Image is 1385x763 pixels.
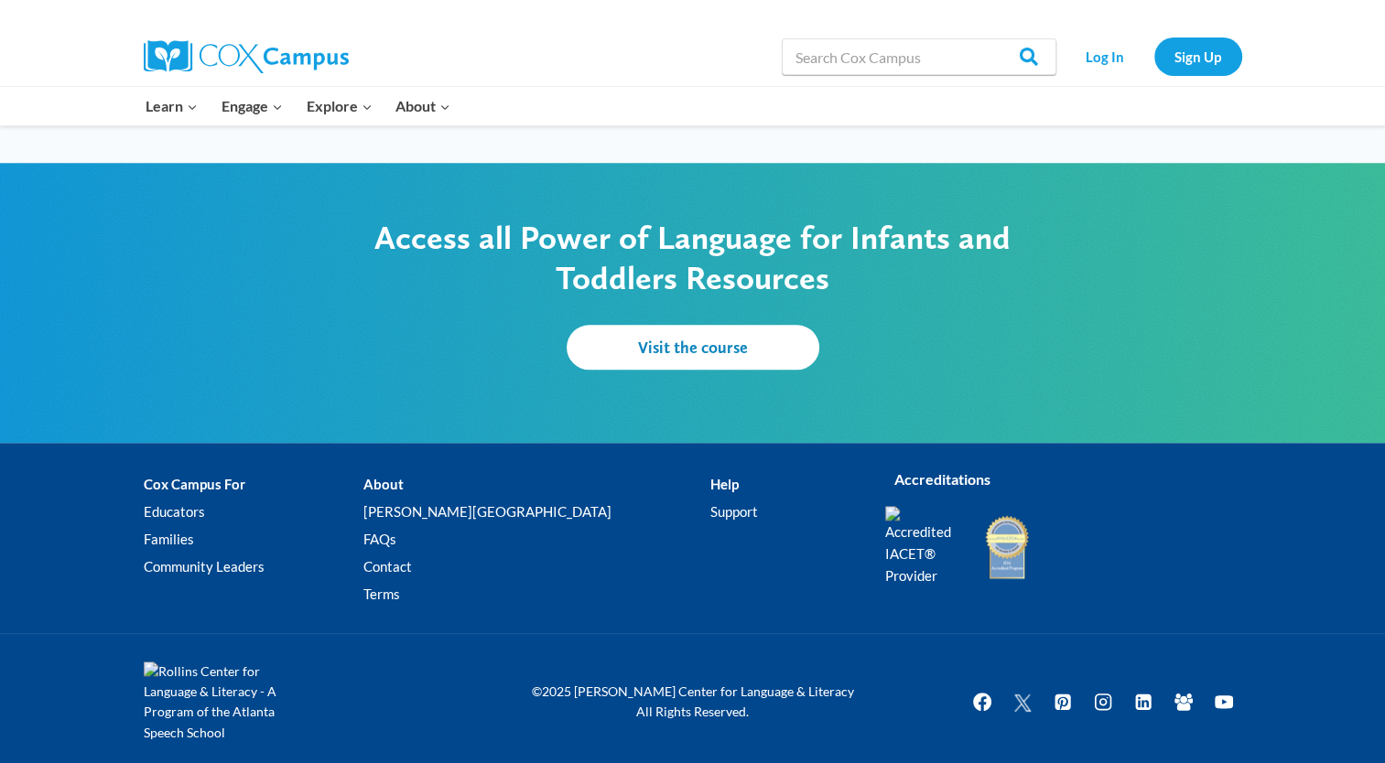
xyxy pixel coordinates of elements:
[894,470,990,488] strong: Accreditations
[363,580,710,607] a: Terms
[1085,683,1121,720] a: Instagram
[384,87,462,125] button: Child menu of About
[710,498,857,525] a: Support
[1206,683,1242,720] a: YouTube
[1044,683,1081,720] a: Pinterest
[1165,683,1202,720] a: Facebook Group
[363,553,710,580] a: Contact
[1004,683,1041,720] a: Twitter
[567,325,819,370] a: Visit the course
[638,338,748,357] span: Visit the course
[144,661,308,744] img: Rollins Center for Language & Literacy - A Program of the Atlanta Speech School
[144,40,349,73] img: Cox Campus
[1154,38,1242,75] a: Sign Up
[1066,38,1145,75] a: Log In
[984,513,1030,581] img: IDA Accredited
[322,218,1064,296] p: Access all Power of Language for Infants and Toddlers Resources
[144,553,363,580] a: Community Leaders
[295,87,384,125] button: Child menu of Explore
[1125,683,1162,720] a: Linkedin
[1066,38,1242,75] nav: Secondary Navigation
[885,506,963,586] img: Accredited IACET® Provider
[144,525,363,553] a: Families
[144,498,363,525] a: Educators
[519,682,867,723] p: ©2025 [PERSON_NAME] Center for Language & Literacy All Rights Reserved.
[363,525,710,553] a: FAQs
[363,498,710,525] a: [PERSON_NAME][GEOGRAPHIC_DATA]
[1012,692,1033,713] img: Twitter X icon white
[135,87,462,125] nav: Primary Navigation
[782,38,1056,75] input: Search Cox Campus
[964,683,1001,720] a: Facebook
[135,87,211,125] button: Child menu of Learn
[210,87,295,125] button: Child menu of Engage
